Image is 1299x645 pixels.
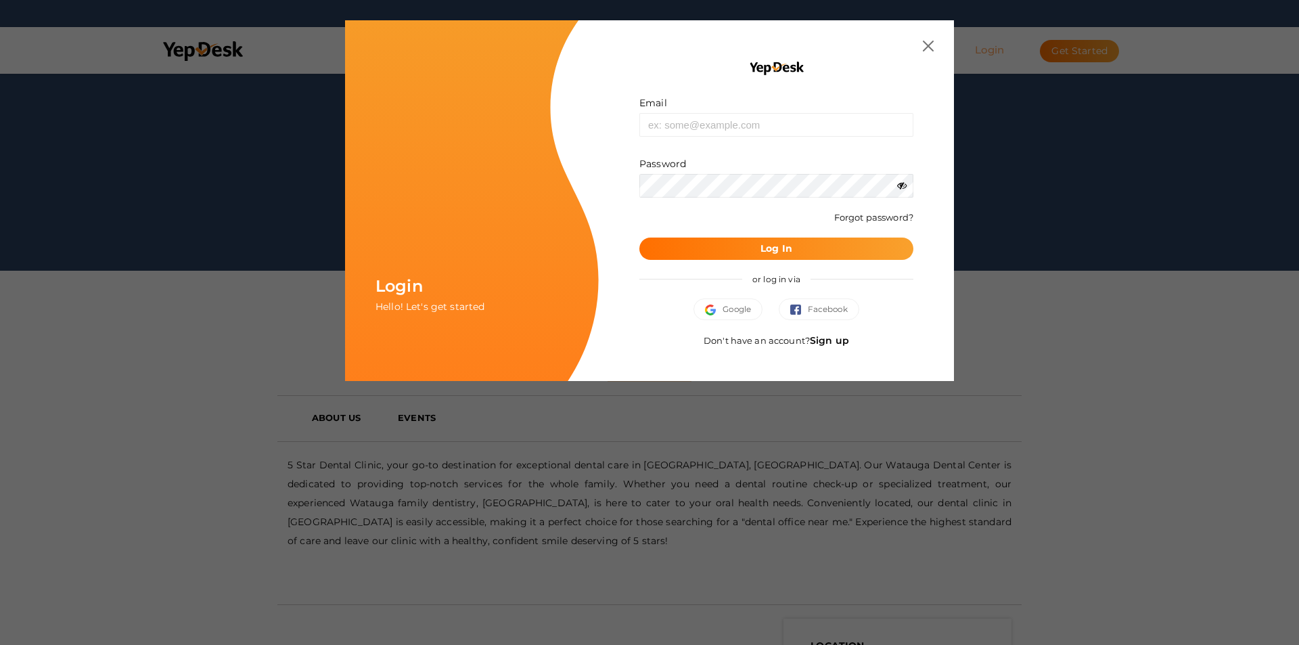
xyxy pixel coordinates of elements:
[705,305,723,315] img: google.svg
[779,298,859,320] button: Facebook
[760,242,792,254] b: Log In
[790,305,808,315] img: facebook.svg
[704,335,849,346] span: Don't have an account?
[639,157,686,171] label: Password
[639,113,913,137] input: ex: some@example.com
[748,61,804,76] img: YEP_black_cropped.png
[639,238,913,260] button: Log In
[810,334,849,347] a: Sign up
[639,96,667,110] label: Email
[693,298,762,320] button: Google
[375,276,423,296] span: Login
[375,301,484,313] span: Hello! Let's get started
[834,212,913,223] a: Forgot password?
[742,264,811,294] span: or log in via
[923,41,934,51] img: close.svg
